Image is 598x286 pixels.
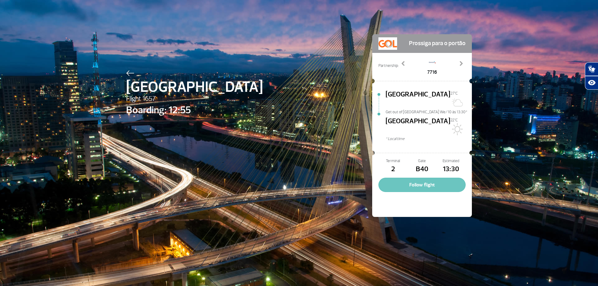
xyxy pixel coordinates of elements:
[409,37,466,50] span: Prossiga para o portão
[585,62,598,90] div: Plugin de acessibilidade da Hand Talk.
[585,76,598,90] button: Abrir recursos assistivos.
[378,158,407,164] span: Terminal
[437,164,466,175] span: 13:30
[423,68,442,76] span: 7716
[386,136,472,142] span: * Local time
[450,91,458,96] span: 27°C
[450,123,463,135] img: Sol
[386,89,450,109] span: [GEOGRAPHIC_DATA]
[378,164,407,175] span: 2
[407,164,436,175] span: B40
[378,63,399,69] span: Partnership:
[386,109,472,114] span: Get out of [GEOGRAPHIC_DATA] We/10 às 13:30*
[450,118,458,123] span: 22°C
[437,158,466,164] span: Estimated
[126,94,263,104] span: Flight 1657
[407,158,436,164] span: Gate
[450,96,463,109] img: Sol com algumas nuvens
[126,103,263,118] span: Boarding: 12:55
[378,178,466,192] button: Follow flight
[126,76,263,98] span: [GEOGRAPHIC_DATA]
[585,62,598,76] button: Abrir tradutor de língua de sinais.
[386,116,450,136] span: [GEOGRAPHIC_DATA]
